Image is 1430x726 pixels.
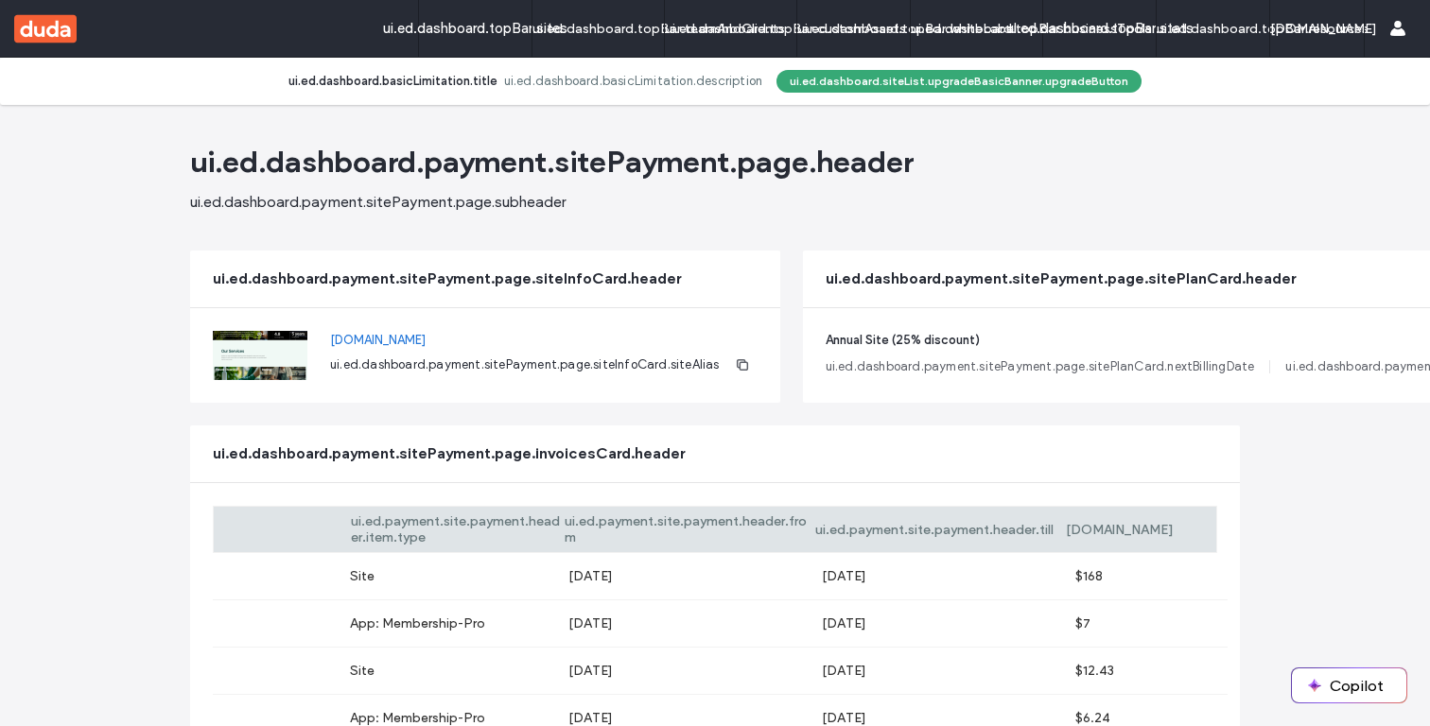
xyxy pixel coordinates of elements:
[826,268,1296,289] span: ui.ed.dashboard.payment.sitePayment.page.sitePlanCard.header
[213,443,685,464] span: ui.ed.dashboard.payment.sitePayment.page.invoicesCard.header
[213,568,568,584] label: Site
[822,710,1075,726] label: [DATE]
[213,268,681,289] span: ui.ed.dashboard.payment.sitePayment.page.siteInfoCard.header
[776,70,1142,93] button: ui.ed.dashboard.siteList.upgradeBasicBanner.upgradeButton
[213,663,568,679] label: Site
[1270,21,1377,37] label: [DOMAIN_NAME]
[1066,522,1174,538] span: [DOMAIN_NAME]
[815,522,1066,538] label: ui.ed.payment.site.payment.header.till
[822,663,1075,679] label: [DATE]
[213,710,568,726] label: App: Membership-Pro
[1075,568,1103,584] span: $168
[213,331,307,380] img: Screenshot.png
[1157,21,1369,37] label: ui.ed.dashboard.topBar.resources
[826,357,1255,376] span: ui.ed.dashboard.payment.sitePayment.page.sitePlanCard.nextBillingDate
[383,20,567,37] label: ui.ed.dashboard.topBar.sites
[822,615,1075,631] label: [DATE]
[504,72,763,91] span: ui.ed.dashboard.basicLimitation.description
[214,513,565,545] label: ui.ed.payment.site.payment.header.item.type
[568,568,822,584] label: [DATE]
[568,710,822,726] label: [DATE]
[1075,663,1114,679] span: $12.43
[190,193,567,211] span: ui.ed.dashboard.payment.sitePayment.page.subheader
[330,355,720,374] span: ui.ed.dashboard.payment.sitePayment.page.siteInfoCard.siteAlias
[665,21,906,37] label: ui.ed.dashboard.topBar.customAssets
[213,615,568,631] label: App: Membership-Pro
[330,331,758,350] a: [DOMAIN_NAME]
[568,615,822,631] label: [DATE]
[1075,710,1110,726] span: $6.24
[190,143,913,181] span: ui.ed.dashboard.payment.sitePayment.page.header
[568,663,822,679] label: [DATE]
[288,72,497,91] span: ui.ed.dashboard.basicLimitation.title
[822,568,1075,584] label: [DATE]
[532,21,785,37] label: ui.ed.dashboard.topBar.teamAndClients
[1075,615,1090,631] span: $7
[565,513,815,545] label: ui.ed.payment.site.payment.header.from
[1292,668,1406,702] button: Copilot
[911,21,1152,37] label: ui.ed.dashboard.topBar.businessTools
[797,21,1017,37] label: ui.ed.dashboard.topBar.whiteLabel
